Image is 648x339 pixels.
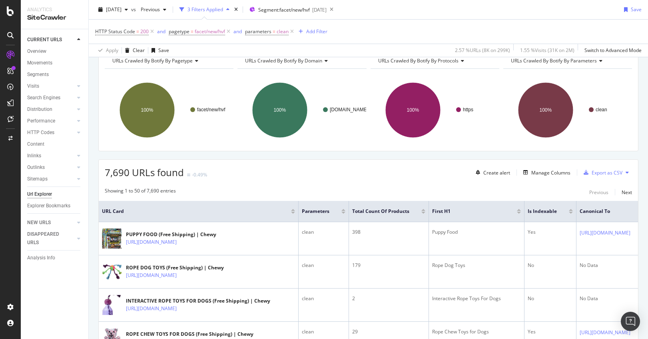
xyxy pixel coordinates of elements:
[141,107,154,113] text: 100%
[126,264,224,271] div: ROPE DOG TOYS (Free Shipping) | Chewy
[126,305,177,313] a: [URL][DOMAIN_NAME]
[581,44,642,57] button: Switch to Advanced Mode
[27,70,49,79] div: Segments
[197,107,225,112] text: facet/new/hvf
[27,202,70,210] div: Explorer Bookmarks
[157,28,165,35] button: and
[27,175,75,183] a: Sitemaps
[352,229,425,236] div: 398
[27,94,60,102] div: Search Engines
[195,26,225,37] span: facet/new/hvf
[138,6,160,13] span: Previous
[463,107,473,112] text: https
[102,224,122,254] img: main image
[27,190,52,199] div: Url Explorer
[277,26,289,37] span: clean
[306,28,327,35] div: Add Filter
[528,328,573,335] div: Yes
[580,166,622,179] button: Export as CSV
[187,6,223,13] div: 3 Filters Applied
[237,75,366,145] svg: A chart.
[27,82,75,90] a: Visits
[27,70,83,79] a: Segments
[27,230,68,247] div: DISAPPEARED URLS
[102,287,122,324] img: main image
[27,94,75,102] a: Search Engines
[27,13,82,22] div: SiteCrawler
[106,47,118,54] div: Apply
[112,57,193,64] span: URLs Crawled By Botify By pagetype
[105,166,184,179] span: 7,690 URLs found
[539,107,552,113] text: 100%
[95,3,131,16] button: [DATE]
[352,208,409,215] span: Total Count of Products
[27,140,44,148] div: Content
[622,187,632,197] button: Next
[138,3,169,16] button: Previous
[245,57,322,64] span: URLs Crawled By Botify By domain
[273,28,275,35] span: =
[27,59,83,67] a: Movements
[483,169,510,176] div: Create alert
[27,202,83,210] a: Explorer Bookmarks
[455,47,510,54] div: 2.57 % URLs ( 8K on 299K )
[27,6,82,13] div: Analytics
[27,117,75,125] a: Performance
[27,140,83,148] a: Content
[302,295,345,302] div: clean
[274,107,286,113] text: 100%
[378,57,459,64] span: URLs Crawled By Botify By protocols
[27,163,45,172] div: Outlinks
[169,28,189,35] span: pagetype
[589,187,608,197] button: Previous
[126,331,253,338] div: ROPE CHEW TOYS FOR DOGS (Free Shipping) | Chewy
[528,229,573,236] div: Yes
[27,219,51,227] div: NEW URLS
[580,229,630,237] a: [URL][DOMAIN_NAME]
[27,254,83,262] a: Analysis Info
[432,262,521,269] div: Rope Dog Toys
[27,47,46,56] div: Overview
[246,3,327,16] button: Segment:facet/new/hvf[DATE]
[106,6,122,13] span: 2025 Sep. 13th
[302,262,345,269] div: clean
[27,152,75,160] a: Inlinks
[126,231,216,238] div: PUPPY FOOD (Free Shipping) | Chewy
[27,254,55,262] div: Analysis Info
[192,171,207,178] div: -0.49%
[111,54,226,67] h4: URLs Crawled By Botify By pagetype
[528,208,557,215] span: Is Indexable
[27,117,55,125] div: Performance
[352,262,425,269] div: 179
[503,75,632,145] div: A chart.
[95,28,135,35] span: HTTP Status Code
[352,328,425,335] div: 29
[27,128,54,137] div: HTTP Codes
[580,329,630,337] a: [URL][DOMAIN_NAME]
[432,295,521,302] div: Interactive Rope Toys For Dogs
[102,264,122,280] img: main image
[27,175,48,183] div: Sitemaps
[122,44,145,57] button: Clear
[27,59,52,67] div: Movements
[531,169,570,176] div: Manage Columns
[27,163,75,172] a: Outlinks
[136,28,139,35] span: =
[371,75,499,145] div: A chart.
[302,208,329,215] span: parameters
[131,6,138,13] span: vs
[126,297,270,305] div: INTERACTIVE ROPE TOYS FOR DOGS (Free Shipping) | Chewy
[520,47,574,54] div: 1.55 % Visits ( 31K on 2M )
[302,328,345,335] div: clean
[187,174,190,176] img: Equal
[407,107,419,113] text: 100%
[596,107,607,112] text: clean
[105,75,233,145] svg: A chart.
[27,190,83,199] a: Url Explorer
[233,28,242,35] button: and
[140,26,149,37] span: 200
